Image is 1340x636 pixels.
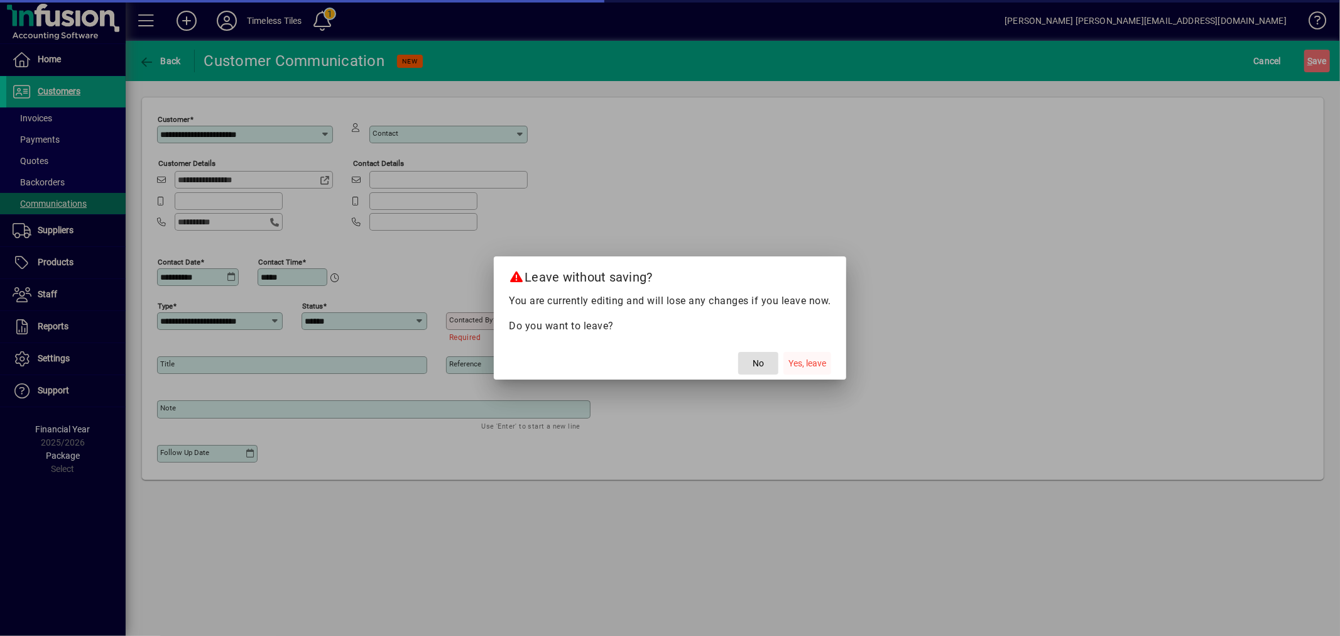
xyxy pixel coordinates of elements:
[494,256,846,293] h2: Leave without saving?
[783,352,831,375] button: Yes, leave
[738,352,778,375] button: No
[509,293,831,309] p: You are currently editing and will lose any changes if you leave now.
[753,357,764,370] span: No
[788,357,826,370] span: Yes, leave
[509,319,831,334] p: Do you want to leave?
